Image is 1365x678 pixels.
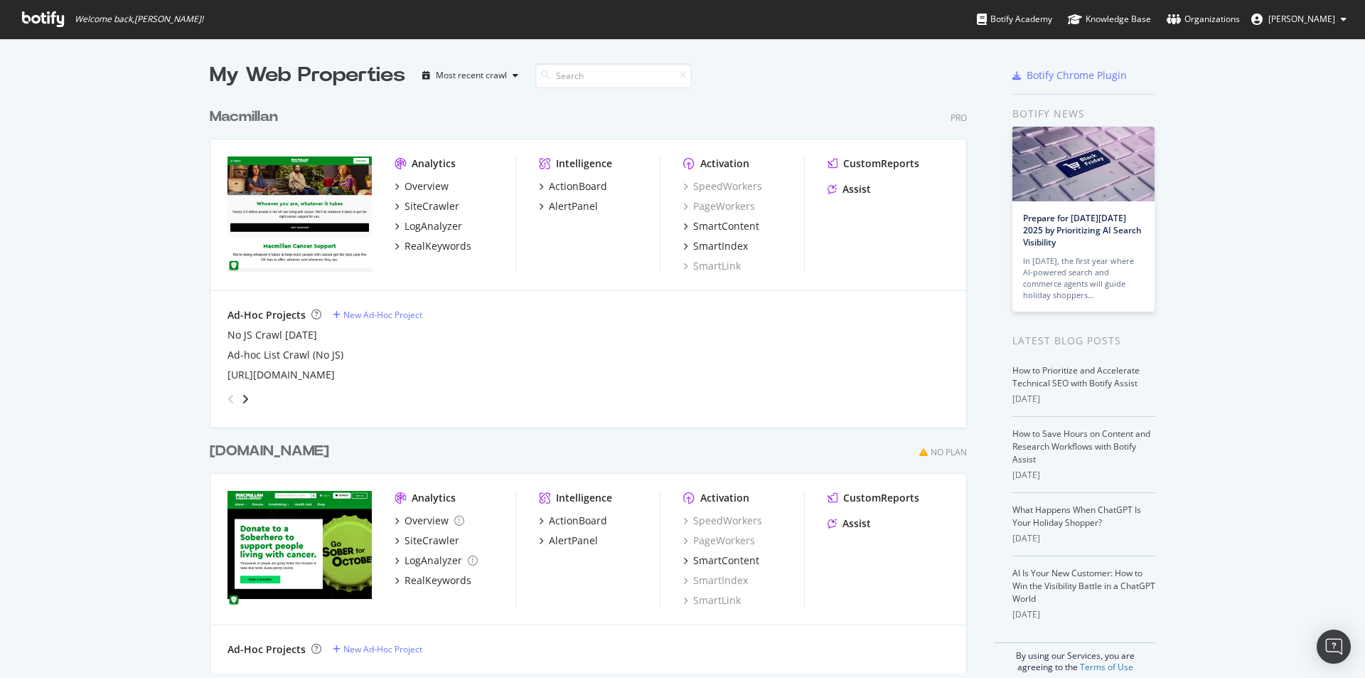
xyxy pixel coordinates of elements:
[405,553,462,568] div: LogAnalyzer
[843,157,919,171] div: CustomReports
[1012,333,1155,349] div: Latest Blog Posts
[1012,68,1127,83] a: Botify Chrome Plugin
[227,157,372,272] img: macmillan.org.uk
[1068,12,1151,26] div: Knowledge Base
[405,514,449,528] div: Overview
[951,112,967,124] div: Pro
[240,392,250,406] div: angle-right
[222,388,240,410] div: angle-left
[1012,393,1155,406] div: [DATE]
[405,573,471,588] div: RealKeywords
[75,14,203,25] span: Welcome back, [PERSON_NAME] !
[417,64,524,87] button: Most recent crawl
[842,517,871,531] div: Assist
[1240,8,1358,31] button: [PERSON_NAME]
[828,491,919,505] a: CustomReports
[227,328,317,342] a: No JS Crawl [DATE]
[395,573,471,588] a: RealKeywords
[1012,504,1141,529] a: What Happens When ChatGPT Is Your Holiday Shopper?
[227,348,343,362] a: Ad-hoc List Crawl (No JS)
[539,179,607,194] a: ActionBoard
[1080,661,1133,673] a: Terms of Use
[210,441,335,462] a: [DOMAIN_NAME]
[1023,212,1142,248] a: Prepare for [DATE][DATE] 2025 by Prioritizing AI Search Visibility
[683,179,762,194] a: SpeedWorkers
[1012,428,1150,465] a: How to Save Hours on Content and Research Workflows with Botify Assist
[210,61,405,90] div: My Web Properties
[333,643,422,655] a: New Ad-Hoc Project
[539,534,598,548] a: AlertPanel
[693,239,748,253] div: SmartIndex
[1027,68,1127,83] div: Botify Chrome Plugin
[405,179,449,194] div: Overview
[227,308,306,322] div: Ad-Hoc Projects
[683,259,741,273] a: SmartLink
[549,534,598,548] div: AlertPanel
[977,12,1052,26] div: Botify Academy
[683,553,759,568] a: SmartContent
[395,179,449,194] a: Overview
[210,441,329,462] div: [DOMAIN_NAME]
[1317,630,1351,664] div: Open Intercom Messenger
[1012,567,1155,605] a: AI Is Your New Customer: How to Win the Visibility Battle in a ChatGPT World
[395,534,459,548] a: SiteCrawler
[395,514,464,528] a: Overview
[828,182,871,196] a: Assist
[1012,469,1155,482] div: [DATE]
[343,309,422,321] div: New Ad-Hoc Project
[1012,532,1155,545] div: [DATE]
[683,573,748,588] a: SmartIndex
[1012,364,1140,389] a: How to Prioritize and Accelerate Technical SEO with Botify Assist
[210,107,284,127] a: Macmillan
[828,517,871,531] a: Assist
[842,182,871,196] div: Assist
[995,642,1155,673] div: By using our Services, you are agreeing to the
[395,219,462,233] a: LogAnalyzer
[535,63,692,88] input: Search
[412,157,456,171] div: Analytics
[539,199,598,213] a: AlertPanel
[693,553,759,568] div: SmartContent
[539,514,607,528] a: ActionBoard
[700,491,749,505] div: Activation
[1268,13,1335,25] span: Adair Todman
[1167,12,1240,26] div: Organizations
[227,368,335,382] a: [URL][DOMAIN_NAME]
[683,239,748,253] a: SmartIndex
[683,199,755,213] a: PageWorkers
[549,179,607,194] div: ActionBoard
[436,71,507,80] div: Most recent crawl
[843,491,919,505] div: CustomReports
[405,219,462,233] div: LogAnalyzer
[549,514,607,528] div: ActionBoard
[700,157,749,171] div: Activation
[683,219,759,233] a: SmartContent
[1012,608,1155,621] div: [DATE]
[405,534,459,548] div: SiteCrawler
[931,446,967,458] div: No Plan
[405,199,459,213] div: SiteCrawler
[227,491,372,606] img: gosober.org.uk
[556,491,612,505] div: Intelligence
[1023,255,1144,301] div: In [DATE], the first year where AI-powered search and commerce agents will guide holiday shoppers…
[412,491,456,505] div: Analytics
[1012,127,1155,201] img: Prepare for Black Friday 2025 by Prioritizing AI Search Visibility
[693,219,759,233] div: SmartContent
[405,239,471,253] div: RealKeywords
[227,642,306,657] div: Ad-Hoc Projects
[333,309,422,321] a: New Ad-Hoc Project
[549,199,598,213] div: AlertPanel
[683,534,755,548] a: PageWorkers
[683,593,741,608] div: SmartLink
[1012,106,1155,122] div: Botify news
[683,514,762,528] a: SpeedWorkers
